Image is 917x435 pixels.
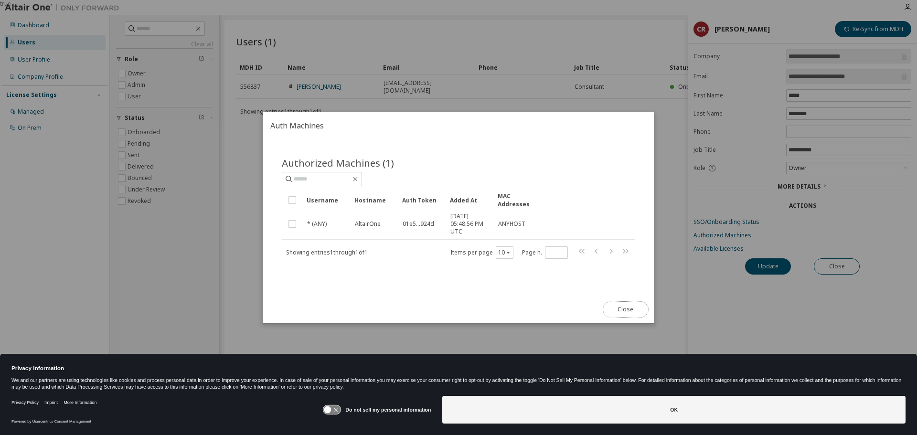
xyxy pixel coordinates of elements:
[263,112,654,139] h2: Auth Machines
[282,156,394,170] span: Authorized Machines (1)
[522,246,568,258] span: Page n.
[450,192,490,208] div: Added At
[603,301,649,318] button: Close
[498,192,538,208] div: MAC Addresses
[355,220,381,228] span: AltairOne
[450,246,513,258] span: Items per page
[403,220,434,228] span: 01e5...924d
[286,248,368,256] span: Showing entries 1 through 1 of 1
[498,248,511,256] button: 10
[307,192,347,208] div: Username
[307,220,327,228] span: * (ANY)
[402,192,442,208] div: Auth Token
[354,192,395,208] div: Hostname
[498,220,525,228] span: ANYHOST
[450,212,490,235] span: [DATE] 05:48:56 PM UTC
